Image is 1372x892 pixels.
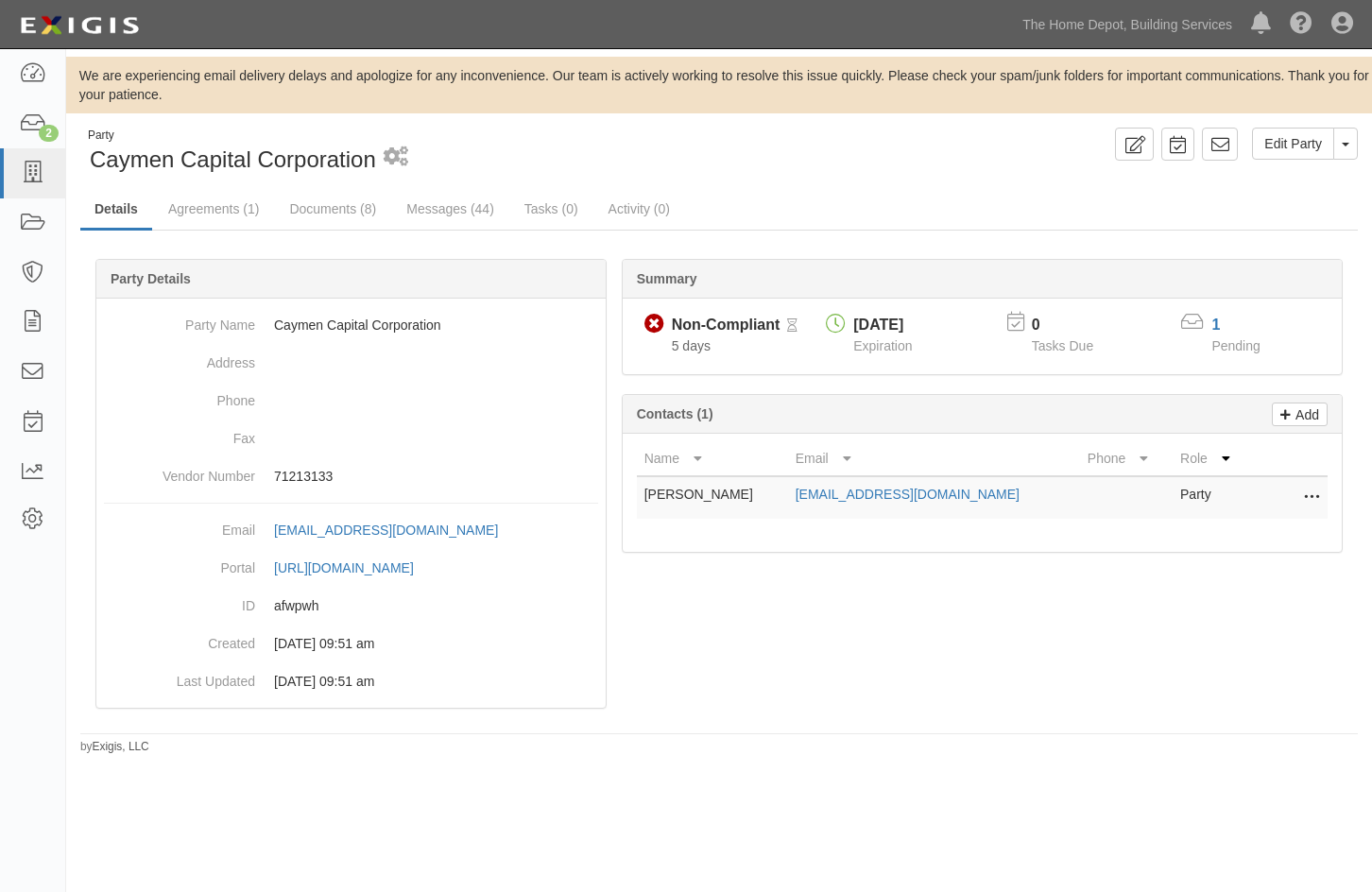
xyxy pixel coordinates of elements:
[104,662,255,691] dt: Last Updated
[1252,128,1334,160] a: Edit Party
[1211,338,1260,353] span: Pending
[90,146,376,172] span: Caymen Capital Corporation
[796,487,1020,502] a: [EMAIL_ADDRESS][DOMAIN_NAME]
[104,549,255,577] dt: Portal
[104,587,255,615] dt: ID
[637,441,788,476] th: Name
[80,739,149,755] small: by
[510,190,592,228] a: Tasks (0)
[66,66,1372,104] div: We are experiencing email delivery delays and apologize for any inconvenience. Our team is active...
[80,190,152,231] a: Details
[788,441,1080,476] th: Email
[594,190,684,228] a: Activity (0)
[274,467,598,486] p: 71213133
[787,319,797,333] i: Pending Review
[644,315,664,334] i: Non-Compliant
[104,420,255,448] dt: Fax
[104,306,598,344] dd: Caymen Capital Corporation
[853,338,912,353] span: Expiration
[384,147,408,167] i: 2 scheduled workflows
[104,457,255,486] dt: Vendor Number
[39,125,59,142] div: 2
[1272,403,1328,426] a: Add
[1211,317,1220,333] a: 1
[104,306,255,334] dt: Party Name
[1032,338,1093,353] span: Tasks Due
[104,625,598,662] dd: 08/18/2023 09:51 am
[80,128,705,176] div: Caymen Capital Corporation
[1173,476,1252,519] td: Party
[88,128,376,144] div: Party
[1291,403,1319,425] p: Add
[104,511,255,540] dt: Email
[275,190,390,228] a: Documents (8)
[1173,441,1252,476] th: Role
[274,560,435,575] a: [URL][DOMAIN_NAME]
[392,190,508,228] a: Messages (44)
[637,406,713,421] b: Contacts (1)
[93,740,149,753] a: Exigis, LLC
[672,338,711,353] span: Since 08/20/2025
[14,9,145,43] img: logo-5460c22ac91f19d4615b14bd174203de0afe785f0fc80cf4dbbc73dc1793850b.png
[1013,6,1242,43] a: The Home Depot, Building Services
[637,476,788,519] td: [PERSON_NAME]
[1080,441,1173,476] th: Phone
[853,315,912,336] div: [DATE]
[104,587,598,625] dd: afwpwh
[672,315,780,336] div: Non-Compliant
[154,190,273,228] a: Agreements (1)
[1290,13,1312,36] i: Help Center - Complianz
[274,523,519,538] a: [EMAIL_ADDRESS][DOMAIN_NAME]
[104,344,255,372] dt: Address
[104,625,255,653] dt: Created
[274,521,498,540] div: [EMAIL_ADDRESS][DOMAIN_NAME]
[1032,315,1117,336] p: 0
[104,662,598,700] dd: 08/18/2023 09:51 am
[111,271,191,286] b: Party Details
[104,382,255,410] dt: Phone
[637,271,697,286] b: Summary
